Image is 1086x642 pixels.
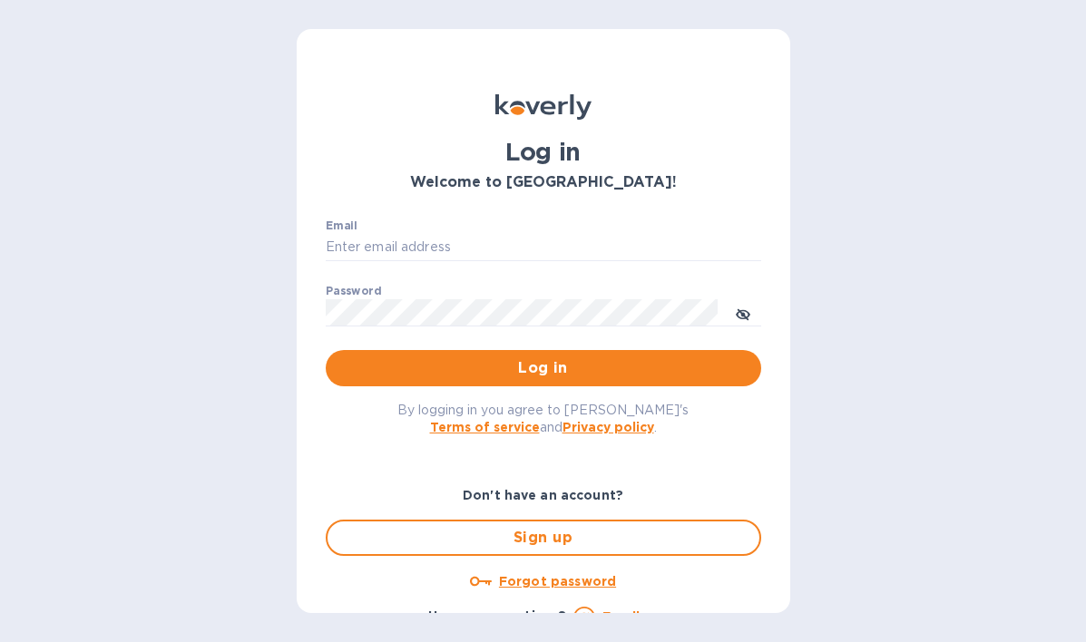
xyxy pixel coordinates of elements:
button: Sign up [326,520,761,556]
u: Forgot password [499,574,616,588]
a: Terms of service [430,420,540,434]
h3: Welcome to [GEOGRAPHIC_DATA]! [326,174,761,191]
a: Email us [602,609,658,624]
label: Password [326,287,381,297]
b: Don't have an account? [463,488,623,502]
span: Sign up [342,527,745,549]
button: Log in [326,350,761,386]
button: toggle password visibility [725,295,761,331]
span: By logging in you agree to [PERSON_NAME]'s and . [397,403,689,434]
img: Koverly [495,94,592,120]
label: Email [326,221,357,232]
span: Log in [340,357,747,379]
h1: Log in [326,138,761,167]
input: Enter email address [326,234,761,261]
a: Privacy policy [563,420,654,434]
b: Have any questions? [428,608,567,623]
